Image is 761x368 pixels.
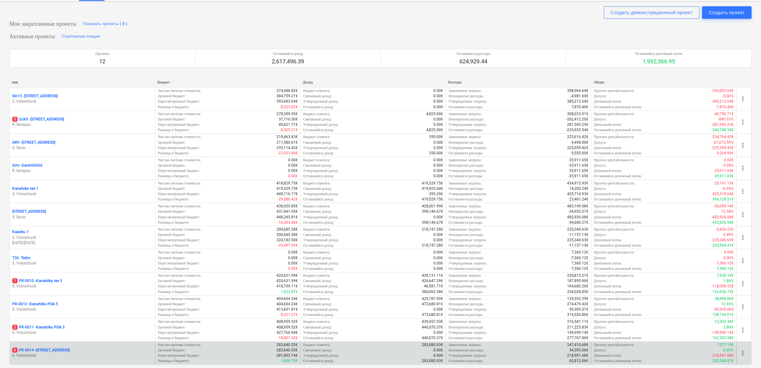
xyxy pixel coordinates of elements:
[448,237,487,243] p: Утвержденные затраты :
[422,204,443,209] p: 428,001.99€
[571,140,588,145] p: 9,498.00€
[594,104,642,110] p: Оставшийся денежный поток :
[604,6,699,19] button: Создать демонстрационный проект
[158,173,190,179] p: Разница в бюджете :
[12,255,153,266] div: T36 -TedreS. Voloschuck
[303,99,339,104] p: Утвержденный доход :
[12,117,18,122] span: 5
[62,33,100,40] div: Спрятанная секция
[594,163,607,168] p: Допуск :
[158,209,186,214] p: Целевой бюджет :
[594,191,622,197] p: Денежный поток :
[448,117,484,122] p: Непокрытые расходы :
[739,188,747,195] span: more_vert
[276,204,298,209] p: 438,955.85€
[448,104,483,110] p: Оставшиеся расходы :
[95,58,110,65] p: 12
[422,227,443,232] p: 218,747.28€
[594,181,635,186] p: Прогноз рентабельности :
[83,20,127,28] div: Показать проекты ( 0 )
[12,186,153,197] div: Kanarbiku tee 1S. Voloschuck
[457,51,490,56] p: Оставшиеся расходы
[594,140,607,145] p: Допуск :
[276,209,298,214] p: 431,941.95€
[567,191,588,197] p: 425,714.93€
[158,220,190,225] p: Разница в бюджете :
[12,284,153,289] p: S. Voloschuck
[433,157,443,163] p: 0.00€
[594,111,635,117] p: Прогноз рентабельности :
[433,99,443,104] p: 0.00€
[429,134,443,140] p: 350.00€
[303,197,334,202] p: Оставшийся доход :
[594,173,642,179] p: Оставшийся денежный поток :
[569,186,588,191] p: 14,200.24€
[12,255,30,261] p: T36 - Tedre
[157,80,297,85] div: Бюджет
[303,127,334,133] p: Оставшийся доход :
[448,191,487,197] p: Утвержденные затраты :
[12,80,152,85] div: имя
[567,227,588,232] p: 235,340.63€
[12,145,153,151] p: S. Savin
[280,127,298,133] p: -8,505.21€
[611,8,693,17] div: Создать демонстрационный проект
[81,19,129,29] button: Показать проекты ( 0 )
[433,117,443,122] p: 0.00€
[594,220,642,225] p: Оставшийся денежный поток :
[711,145,734,151] p: -225,559.42€
[594,145,622,151] p: Денежный поток :
[594,151,642,156] p: Оставшийся денежный поток :
[712,243,734,248] p: 229,904.41€
[571,104,588,110] p: 7,870.40€
[288,157,298,163] p: 0.00€
[12,325,153,335] div: 2PR-0011 -Kanarbiku Põik 3S. Voloschuck
[739,95,747,103] span: more_vert
[448,181,481,186] p: Заявленные затраты :
[158,191,200,197] p: Пересмотренный бюджет :
[276,186,298,191] p: 419,529.75€
[158,237,200,243] p: Пересмотренный бюджет :
[594,127,642,133] p: Оставшийся денежный поток :
[433,145,443,151] p: 0.00€
[303,173,334,179] p: Оставшийся доход :
[422,181,443,186] p: 419,529.75€
[426,111,443,117] p: 4,825.00€
[280,104,298,110] p: -8,323.82€
[12,215,153,220] p: S. Savin
[158,168,200,173] p: Пересмотренный бюджет :
[448,168,487,173] p: Утвержденные затраты :
[12,278,153,289] div: 1PR-0010 -Kanarbiku tee 3S. Voloschuck
[9,33,55,40] p: Активные проекты
[433,163,443,168] p: 0.00€
[12,186,38,191] p: Kanarbiku tee 1
[711,191,734,197] p: -425,319.64€
[448,163,484,168] p: Непокрытые расходы :
[279,117,298,122] p: 37,116.50€
[433,104,443,110] p: 0.00€
[303,117,332,122] p: Связанный доход :
[276,99,298,104] p: 393,083.04€
[715,173,734,179] p: 35,911.65€
[276,181,298,186] p: 418,829.75€
[12,325,65,330] p: PR-0011 - Kanarbiku Põik 3
[720,209,734,214] p: -12.58%
[712,220,734,225] p: 432,826.94€
[303,140,332,145] p: Связанный доход :
[568,209,588,214] p: -34,953.27€
[433,237,443,243] p: 0.00€
[276,93,298,99] p: 384,759.21€
[12,348,70,353] p: PR-0014 - [STREET_ADDRESS]
[433,88,443,93] p: 0.00€
[12,163,153,173] div: Grnt -GarantiitöödR. Sarapuu
[288,163,298,168] p: 0.00€
[722,232,734,237] p: -2.49%
[12,278,62,284] p: PR-0010 - Kanarbiku tee 3
[303,237,339,243] p: Утвержденный доход :
[594,243,642,248] p: Оставшийся денежный поток :
[12,163,42,168] p: Grnt - Garantiitööd
[448,111,481,117] p: Заявленные затраты :
[448,145,487,151] p: Утвержденные затраты :
[12,330,153,335] p: S. Voloschuck
[433,122,443,127] p: 0.00€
